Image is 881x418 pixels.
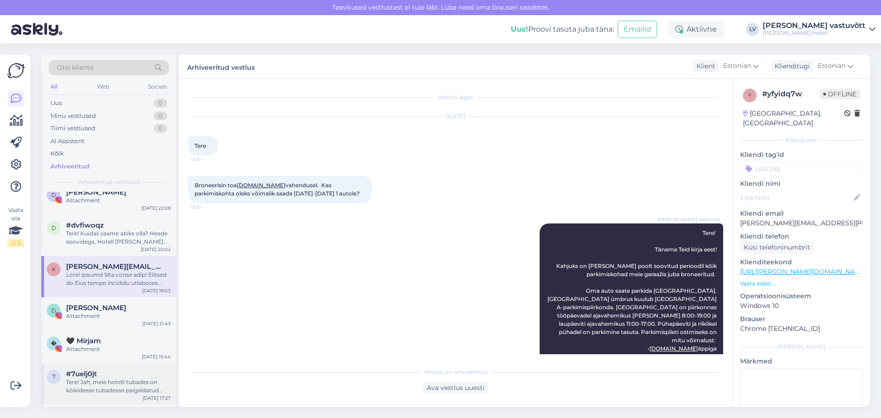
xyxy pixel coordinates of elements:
div: Tere! Kuidas saame abiks olla? Heade soovidega, Hotell [PERSON_NAME] vastuvõtt [66,229,171,246]
div: [PERSON_NAME] [740,343,863,351]
p: Klienditeekond [740,257,863,267]
p: Operatsioonisüsteem [740,291,863,301]
div: Attachment [66,312,171,320]
div: Aktiivne [668,21,724,38]
div: [DATE] 22:08 [141,205,171,212]
span: 7 [52,373,56,380]
p: Kliendi email [740,209,863,218]
div: Kliendi info [740,136,863,145]
span: Otsi kliente [57,63,94,72]
span: Estonian [818,61,846,71]
div: 0 [154,111,167,121]
div: Socials [146,81,169,93]
div: [DATE] [188,112,723,121]
p: Windows 10 [740,301,863,311]
span: 15:31 [191,204,225,211]
div: [DATE] 17:27 [143,395,171,401]
a: [URL][PERSON_NAME][DOMAIN_NAME] [740,268,867,276]
div: [DATE] 15:44 [142,353,171,360]
span: #dvfiwoqz [66,221,104,229]
a: [PERSON_NAME] vastuvõtt[PERSON_NAME] hotell [763,22,875,37]
p: [PERSON_NAME][EMAIL_ADDRESS][PERSON_NAME][DOMAIN_NAME] [740,218,863,228]
div: Arhiveeritud [50,162,89,171]
div: Lore! Ipsumd Sita conse adip! Elitsed do Eius tempo incididu utlaboree dolo magnaaliquaen admi ve... [66,271,171,287]
span: y [748,92,752,99]
div: Küsi telefoninumbrit [740,241,814,254]
span: [PERSON_NAME] vastuvõtt [658,216,720,223]
span: Broneerisin toa vahendusel. Kas parkimiskohta oleks võimalik saada [DATE]-[DATE] 1 autole? [195,182,360,197]
p: Brauser [740,314,863,324]
p: Kliendi nimi [740,179,863,189]
span: Vestlus on arhiveeritud [424,368,487,376]
div: [PERSON_NAME] vastuvõtt [763,22,865,29]
button: Emailid [618,21,657,38]
div: 0 [154,124,167,133]
div: Web [95,81,111,93]
div: [DATE] 20:02 [141,246,171,253]
div: Uus [50,99,62,108]
div: Klient [693,61,715,71]
div: Vaata siia [7,206,24,247]
div: Vestlus algas [188,93,723,101]
div: Proovi tasuta juba täna: [511,24,614,35]
p: Chrome [TECHNICAL_ID] [740,324,863,334]
span: kalmus.eva@gmail.com [66,262,162,271]
span: k [52,266,56,273]
span: Offline [820,89,860,99]
div: Tiimi vestlused [50,124,95,133]
label: Arhiveeritud vestlus [187,60,255,72]
span: 🖤 Mirjam [66,337,101,345]
p: Kliendi tag'id [740,150,863,160]
div: [DATE] 16:03 [142,287,171,294]
div: 2 / 3 [7,239,24,247]
span: D [51,191,56,198]
div: Attachment [66,196,171,205]
div: 0 [154,99,167,108]
input: Lisa nimi [741,193,852,203]
span: Danny [66,304,126,312]
div: Kõik [50,149,64,158]
div: LV [746,23,759,36]
p: Vaata edasi ... [740,279,863,288]
span: D [51,307,56,314]
span: d [51,224,56,231]
div: [GEOGRAPHIC_DATA], [GEOGRAPHIC_DATA] [743,109,844,128]
input: Lisa tag [740,162,863,175]
span: Estonian [723,61,751,71]
span: Diana Timberg [66,188,126,196]
span: 15:31 [191,156,225,163]
a: [DOMAIN_NAME] [649,345,698,352]
a: [DOMAIN_NAME] [237,182,285,189]
div: AI Assistent [50,137,84,146]
p: Kliendi telefon [740,232,863,241]
div: Minu vestlused [50,111,96,121]
span: Arhiveeritud vestlused [78,178,140,186]
span: Tere [195,142,206,149]
div: Ava vestlus uuesti [423,382,488,394]
img: Askly Logo [7,62,25,79]
div: All [49,81,59,93]
span: � [51,340,56,347]
div: # yfyidq7w [762,89,820,100]
span: #7uelj0jt [66,370,97,378]
div: Tere! Jah, meie hotelli tubades on kõikidesse tubadesse paigaldatud kliimaseadmed, et tagada teil... [66,378,171,395]
div: Attachment [66,345,171,353]
p: Märkmed [740,357,863,366]
div: [PERSON_NAME] hotell [763,29,865,37]
div: [DATE] 21:43 [142,320,171,327]
b: Uus! [511,25,528,33]
div: Klienditugi [771,61,810,71]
